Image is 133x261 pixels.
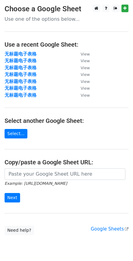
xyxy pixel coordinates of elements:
a: 无标题电子表格 [5,58,37,63]
a: 无标题电子表格 [5,85,37,91]
a: 无标题电子表格 [5,92,37,98]
small: View [81,52,90,56]
a: View [75,65,90,70]
a: View [75,92,90,98]
h3: Choose a Google Sheet [5,5,128,13]
h4: Select another Google Sheet: [5,117,128,124]
a: View [75,51,90,57]
p: Use one of the options below... [5,16,128,22]
small: Example: [URL][DOMAIN_NAME] [5,181,67,186]
input: Next [5,193,20,202]
a: 无标题电子表格 [5,65,37,70]
small: View [81,72,90,77]
a: View [75,72,90,77]
h4: Use a recent Google Sheet: [5,41,128,48]
small: View [81,79,90,84]
a: 无标题电子表格 [5,51,37,57]
a: View [75,79,90,84]
a: 无标题电子表格 [5,72,37,77]
a: Select... [5,129,27,138]
small: View [81,59,90,63]
a: View [75,85,90,91]
small: View [81,86,90,91]
input: Paste your Google Sheet URL here [5,168,125,180]
a: View [75,58,90,63]
h4: Copy/paste a Google Sheet URL: [5,159,128,166]
small: View [81,66,90,70]
a: 无标题电子表格 [5,79,37,84]
small: View [81,93,90,98]
a: Google Sheets [91,226,128,232]
a: Need help? [5,226,34,235]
